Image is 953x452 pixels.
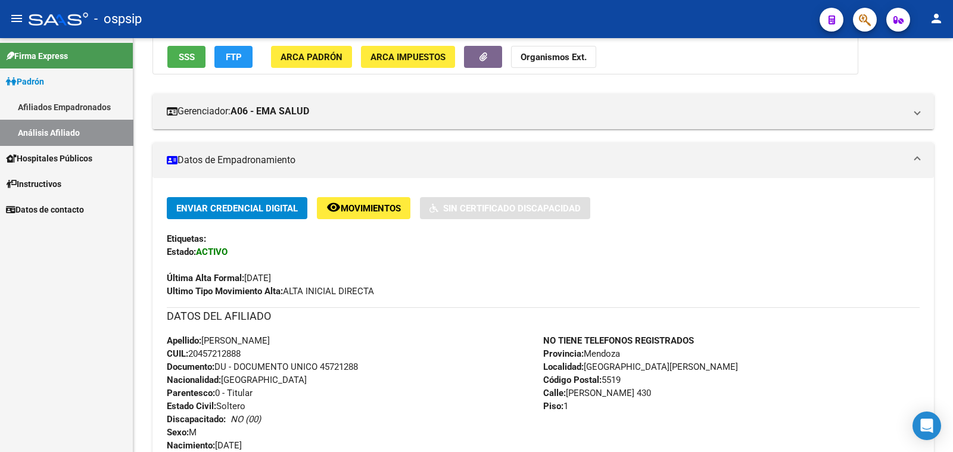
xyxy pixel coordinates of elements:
span: [GEOGRAPHIC_DATA] [167,375,307,385]
strong: CUIL: [167,348,188,359]
strong: ACTIVO [196,247,228,257]
span: Enviar Credencial Digital [176,203,298,214]
strong: Organismos Ext. [521,52,587,63]
strong: Última Alta Formal: [167,273,244,283]
span: Firma Express [6,49,68,63]
mat-icon: menu [10,11,24,26]
strong: Estado: [167,247,196,257]
strong: Código Postal: [543,375,602,385]
button: Sin Certificado Discapacidad [420,197,590,219]
button: Enviar Credencial Digital [167,197,307,219]
span: [PERSON_NAME] [167,335,270,346]
strong: Provincia: [543,348,584,359]
button: ARCA Padrón [271,46,352,68]
strong: Etiquetas: [167,233,206,244]
span: 1 [543,401,568,412]
button: FTP [214,46,253,68]
span: SSS [179,52,195,63]
mat-icon: person [929,11,943,26]
span: ARCA Padrón [281,52,342,63]
span: 5519 [543,375,621,385]
h3: DATOS DEL AFILIADO [167,308,920,325]
i: NO (00) [231,414,261,425]
strong: Nacimiento: [167,440,215,451]
span: - ospsip [94,6,142,32]
strong: NO TIENE TELEFONOS REGISTRADOS [543,335,694,346]
span: Datos de contacto [6,203,84,216]
button: Movimientos [317,197,410,219]
span: 0 - Titular [167,388,253,398]
strong: Parentesco: [167,388,215,398]
strong: Discapacitado: [167,414,226,425]
span: [DATE] [167,440,242,451]
button: ARCA Impuestos [361,46,455,68]
span: Hospitales Públicos [6,152,92,165]
span: [DATE] [167,273,271,283]
span: Soltero [167,401,245,412]
span: Padrón [6,75,44,88]
mat-panel-title: Gerenciador: [167,105,905,118]
strong: Ultimo Tipo Movimiento Alta: [167,286,283,297]
strong: Nacionalidad: [167,375,221,385]
mat-panel-title: Datos de Empadronamiento [167,154,905,167]
mat-expansion-panel-header: Datos de Empadronamiento [152,142,934,178]
strong: Estado Civil: [167,401,216,412]
span: [PERSON_NAME] 430 [543,388,651,398]
strong: Calle: [543,388,566,398]
strong: Sexo: [167,427,189,438]
span: Mendoza [543,348,620,359]
mat-expansion-panel-header: Gerenciador:A06 - EMA SALUD [152,93,934,129]
strong: Documento: [167,361,214,372]
button: SSS [167,46,205,68]
span: M [167,427,197,438]
strong: Apellido: [167,335,201,346]
span: FTP [226,52,242,63]
span: DU - DOCUMENTO UNICO 45721288 [167,361,358,372]
strong: A06 - EMA SALUD [231,105,309,118]
span: ARCA Impuestos [370,52,446,63]
span: Instructivos [6,177,61,191]
span: [GEOGRAPHIC_DATA][PERSON_NAME] [543,361,738,372]
span: ALTA INICIAL DIRECTA [167,286,374,297]
span: 20457212888 [167,348,241,359]
button: Organismos Ext. [511,46,596,68]
div: Open Intercom Messenger [912,412,941,440]
span: Sin Certificado Discapacidad [443,203,581,214]
mat-icon: remove_red_eye [326,200,341,214]
strong: Localidad: [543,361,584,372]
strong: Piso: [543,401,563,412]
span: Movimientos [341,203,401,214]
